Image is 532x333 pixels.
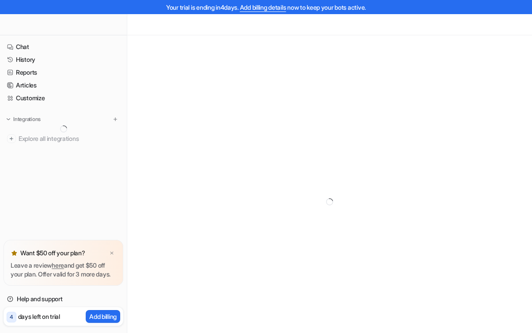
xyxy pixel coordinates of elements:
p: 4 [10,313,13,321]
img: x [109,250,114,256]
button: Add billing [86,310,120,323]
p: days left on trial [18,312,60,321]
a: Help and support [4,293,123,305]
a: Articles [4,79,123,91]
a: Add billing details [240,4,286,11]
p: Leave a review and get $50 off your plan. Offer valid for 3 more days. [11,261,116,279]
a: History [4,53,123,66]
img: star [11,250,18,257]
p: Integrations [13,116,41,123]
span: Explore all integrations [19,132,120,146]
a: Chat [4,41,123,53]
p: Add billing [89,312,117,321]
a: here [52,261,64,269]
img: explore all integrations [7,134,16,143]
button: Integrations [4,115,43,124]
p: Want $50 off your plan? [20,249,85,257]
img: menu_add.svg [112,116,118,122]
a: Customize [4,92,123,104]
a: Explore all integrations [4,132,123,145]
a: Reports [4,66,123,79]
img: expand menu [5,116,11,122]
